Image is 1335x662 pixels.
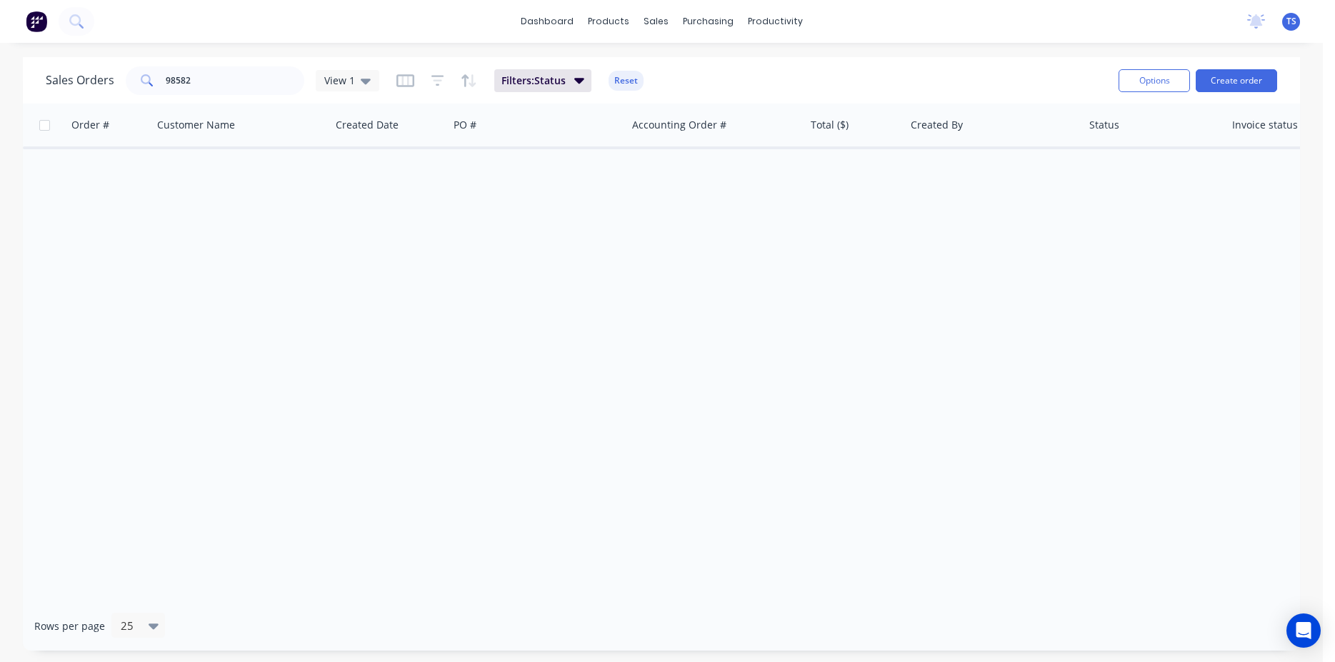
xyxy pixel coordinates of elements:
button: Create order [1196,69,1277,92]
div: Created By [911,118,963,132]
div: Created Date [336,118,399,132]
div: sales [636,11,676,32]
span: Rows per page [34,619,105,633]
img: Factory [26,11,47,32]
button: Options [1119,69,1190,92]
div: Status [1089,118,1119,132]
span: View 1 [324,73,355,88]
div: products [581,11,636,32]
div: Invoice status [1232,118,1298,132]
button: Filters:Status [494,69,591,92]
div: Total ($) [811,118,849,132]
div: purchasing [676,11,741,32]
div: Open Intercom Messenger [1286,613,1321,648]
span: Filters: Status [501,74,566,88]
div: Accounting Order # [632,118,726,132]
div: productivity [741,11,810,32]
div: Customer Name [157,118,235,132]
button: Reset [609,71,644,91]
span: TS [1286,15,1296,28]
div: PO # [454,118,476,132]
div: Order # [71,118,109,132]
input: Search... [166,66,305,95]
a: dashboard [514,11,581,32]
h1: Sales Orders [46,74,114,87]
